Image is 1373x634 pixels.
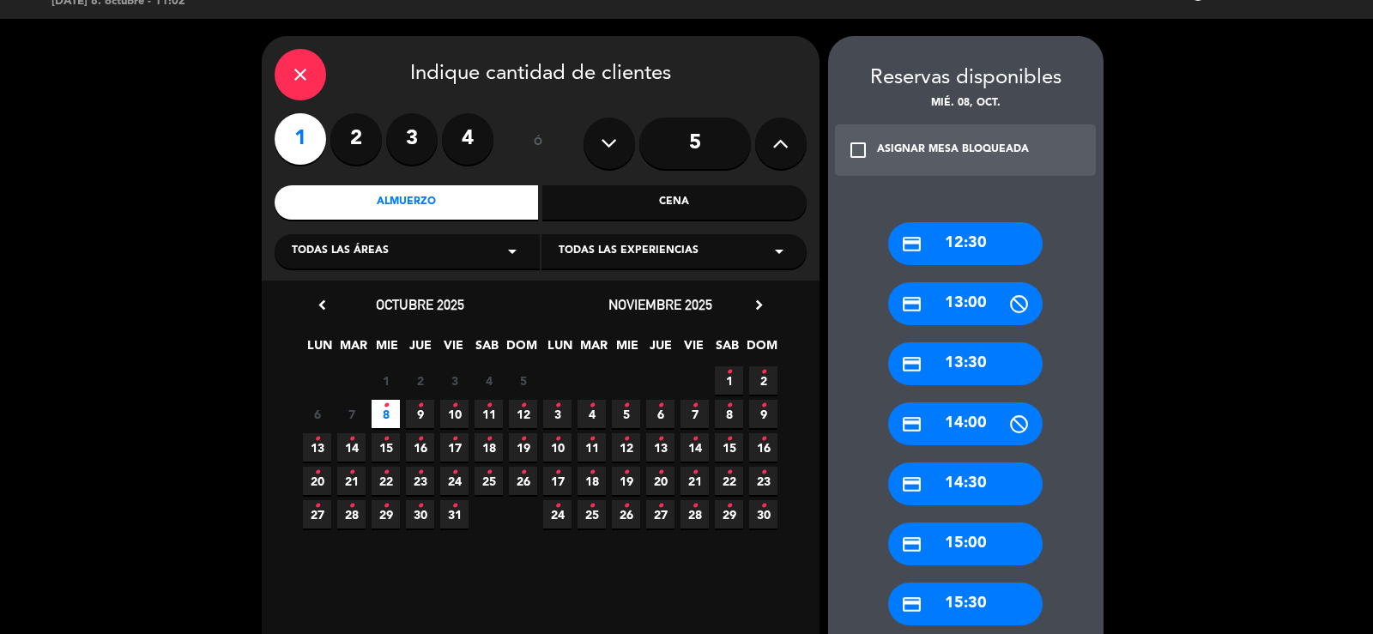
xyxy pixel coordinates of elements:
span: 21 [680,467,709,495]
span: MAR [339,335,367,364]
span: 6 [303,400,331,428]
div: mié. 08, oct. [828,95,1104,112]
span: 20 [646,467,674,495]
i: • [554,492,560,520]
span: 7 [337,400,366,428]
i: • [383,492,389,520]
span: 16 [749,433,777,462]
i: • [589,426,595,453]
i: • [623,426,629,453]
i: • [486,426,492,453]
i: • [760,359,766,386]
span: 9 [406,400,434,428]
i: • [314,492,320,520]
div: Reservas disponibles [828,62,1104,95]
i: credit_card [901,594,922,615]
i: • [760,426,766,453]
div: Cena [542,185,807,220]
div: ASIGNAR MESA BLOQUEADA [877,142,1029,159]
label: 3 [386,113,438,165]
span: 28 [337,500,366,528]
span: 2 [406,366,434,395]
span: 22 [372,467,400,495]
span: noviembre 2025 [608,296,712,313]
span: 24 [543,500,572,528]
span: 13 [303,433,331,462]
span: 8 [715,400,743,428]
i: • [726,392,732,420]
span: 18 [578,467,606,495]
i: • [657,392,663,420]
i: • [348,459,354,486]
span: 15 [372,433,400,462]
i: arrow_drop_down [769,241,789,262]
span: 6 [646,400,674,428]
div: 14:30 [888,462,1043,505]
i: chevron_left [313,296,331,314]
span: 1 [715,366,743,395]
span: octubre 2025 [376,296,464,313]
i: • [692,426,698,453]
i: • [383,459,389,486]
i: • [348,492,354,520]
span: 28 [680,500,709,528]
span: 12 [612,433,640,462]
span: 29 [372,500,400,528]
span: 1 [372,366,400,395]
i: • [554,392,560,420]
span: 12 [509,400,537,428]
i: • [451,492,457,520]
i: • [692,459,698,486]
i: • [726,426,732,453]
span: VIE [680,335,708,364]
i: • [657,426,663,453]
i: credit_card [901,534,922,555]
i: • [760,459,766,486]
span: JUE [646,335,674,364]
span: 2 [749,366,777,395]
i: credit_card [901,353,922,375]
i: • [760,492,766,520]
span: MIE [372,335,401,364]
i: • [417,492,423,520]
span: 18 [475,433,503,462]
i: • [554,459,560,486]
span: SAB [473,335,501,364]
div: 13:30 [888,342,1043,385]
span: 4 [578,400,606,428]
div: 15:30 [888,583,1043,625]
span: 26 [612,500,640,528]
span: 4 [475,366,503,395]
span: 7 [680,400,709,428]
label: 2 [330,113,382,165]
span: 8 [372,400,400,428]
span: 5 [612,400,640,428]
span: 10 [440,400,469,428]
span: DOM [506,335,535,364]
i: • [520,426,526,453]
span: Todas las experiencias [559,243,699,260]
i: • [314,459,320,486]
span: 11 [578,433,606,462]
i: • [486,459,492,486]
div: 13:00 [888,282,1043,325]
span: 27 [303,500,331,528]
span: 27 [646,500,674,528]
i: • [589,392,595,420]
span: 17 [440,433,469,462]
span: 22 [715,467,743,495]
span: 25 [475,467,503,495]
i: credit_card [901,414,922,435]
i: • [726,492,732,520]
div: Almuerzo [275,185,539,220]
span: 13 [646,433,674,462]
span: 23 [406,467,434,495]
span: 30 [406,500,434,528]
i: • [417,426,423,453]
div: 15:00 [888,522,1043,565]
i: credit_card [901,474,922,495]
i: • [692,492,698,520]
span: MIE [613,335,641,364]
span: DOM [747,335,775,364]
span: 31 [440,500,469,528]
